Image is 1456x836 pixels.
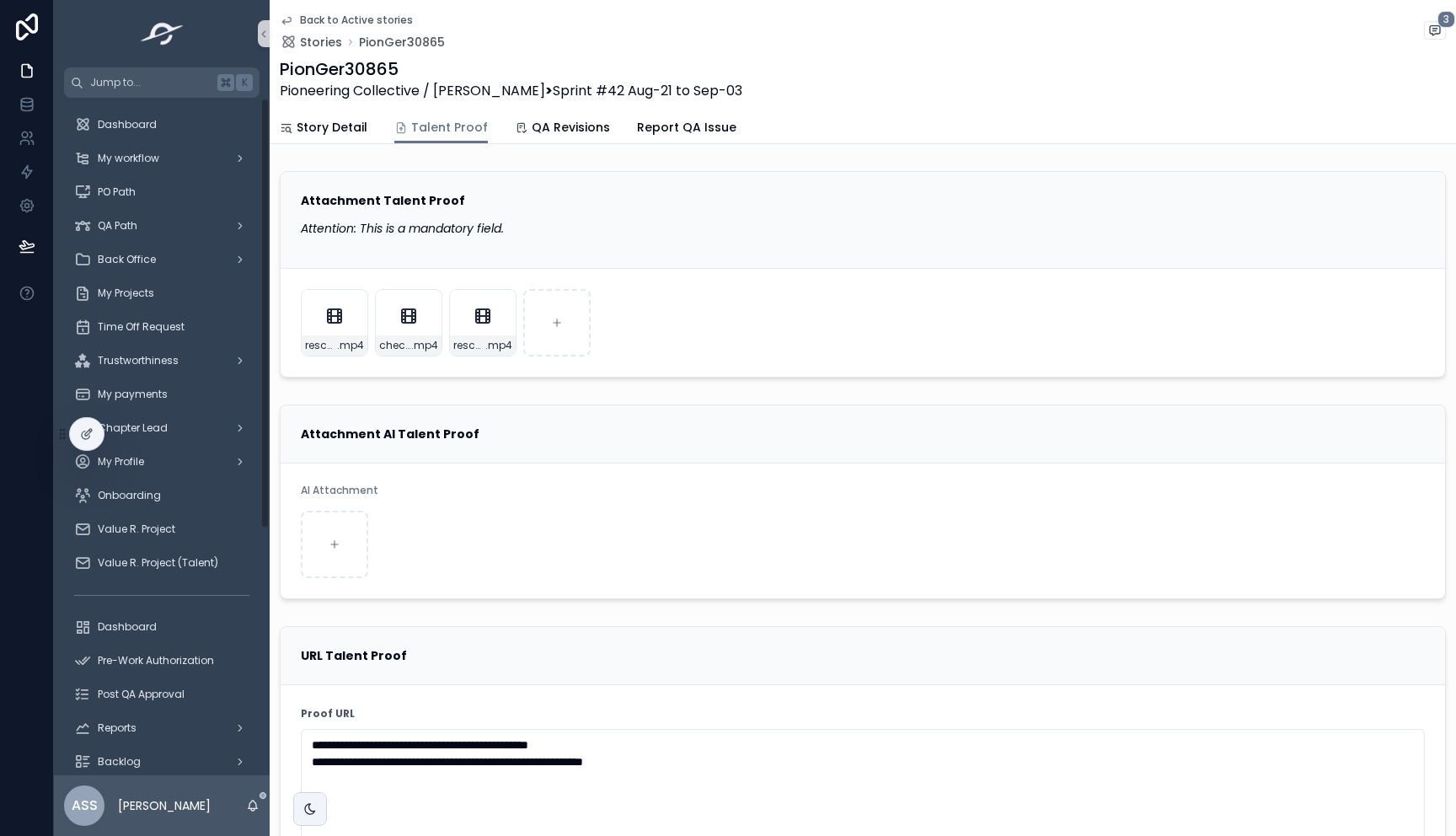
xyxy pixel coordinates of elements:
strong: Proof URL [301,707,355,721]
strong: > [545,81,553,100]
a: Talent Proof [394,112,488,144]
span: Time Off Request [98,320,185,334]
span: reschdule-meeting-update [305,339,337,352]
span: QA Revisions [532,119,610,136]
img: App logo [136,20,189,47]
span: QA Path [98,219,137,233]
a: My workflow [64,143,260,174]
span: Post QA Approval [98,688,185,701]
span: Back Office [98,253,156,266]
a: Reports [64,713,260,743]
a: My Projects [64,278,260,308]
span: My Profile [98,455,144,469]
button: 3 [1424,21,1446,43]
a: PO Path [64,177,260,207]
a: Dashboard [64,612,260,642]
span: Dashboard [98,620,157,634]
em: Attention: This is a mandatory field. [301,220,504,237]
span: My workflow [98,152,159,165]
span: Chapter Lead [98,421,168,435]
span: Reports [98,721,136,735]
span: .mp4 [485,339,512,352]
span: K [238,76,251,89]
span: .mp4 [337,339,364,352]
a: My payments [64,379,260,410]
span: 3 [1437,11,1455,28]
a: Post QA Approval [64,679,260,710]
span: My payments [98,388,168,401]
strong: Attachment AI Talent Proof [301,426,479,442]
div: scrollable content [54,98,270,775]
span: PO Path [98,185,136,199]
span: Backlog [98,755,141,769]
span: check-in-meeting [379,339,411,352]
span: Story Detail [297,119,367,136]
a: PionGer30865 [359,34,445,51]
span: Value R. Project (Talent) [98,556,218,570]
span: Onboarding [98,489,161,502]
span: Stories [300,34,342,51]
a: Chapter Lead [64,413,260,443]
button: Jump to...K [64,67,260,98]
span: .mp4 [411,339,438,352]
span: ASS [72,796,98,816]
a: Dashboard [64,110,260,140]
span: Jump to... [90,76,211,89]
a: Report QA Issue [637,112,736,146]
span: Value R. Project [98,522,175,536]
span: AI Attachment [301,483,378,497]
span: Talent Proof [411,119,488,136]
a: Back Office [64,244,260,275]
a: Backlog [64,747,260,777]
p: [PERSON_NAME] [118,797,211,814]
a: Pre-Work Authorization [64,646,260,676]
a: Onboarding [64,480,260,511]
a: Value R. Project [64,514,260,544]
span: Pre-Work Authorization [98,654,214,667]
a: Story Detail [280,112,367,146]
h1: PionGer30865 [280,57,742,81]
a: My Profile [64,447,260,477]
a: QA Path [64,211,260,241]
strong: URL Talent Proof [301,647,407,664]
a: Time Off Request [64,312,260,342]
a: QA Revisions [515,112,610,146]
span: My Projects [98,287,154,300]
span: Back to Active stories [300,13,413,27]
span: Trustworthiness [98,354,179,367]
a: Value R. Project (Talent) [64,548,260,578]
strong: Attachment Talent Proof [301,192,465,209]
span: Report QA Issue [637,119,736,136]
span: reschdule-meeting-update [453,339,485,352]
a: Back to Active stories [280,13,413,27]
span: Pioneering Collective / [PERSON_NAME] Sprint #42 Aug-21 to Sep-03 [280,81,742,101]
span: Dashboard [98,118,157,131]
a: Stories [280,34,342,51]
a: Trustworthiness [64,346,260,376]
